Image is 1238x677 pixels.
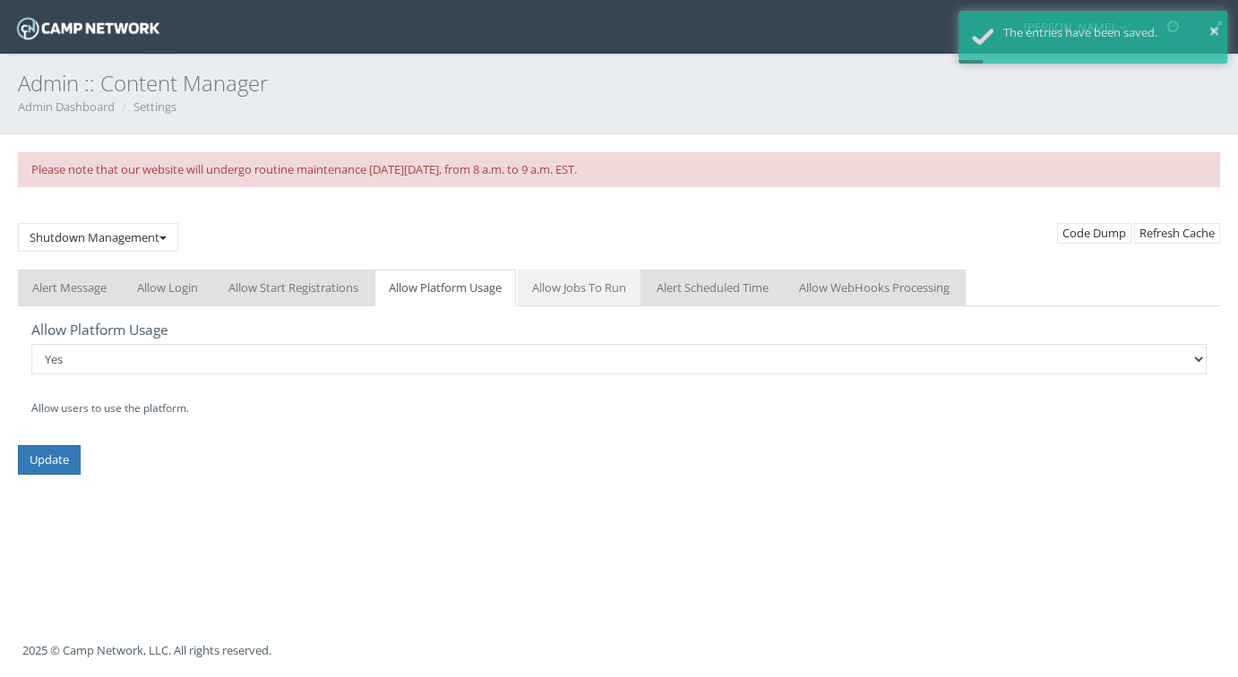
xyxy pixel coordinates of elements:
a: Allow Start Registrations [214,270,373,306]
button: Shutdown Management [18,223,178,253]
a: Allow Platform Usage [374,270,516,306]
a: Alert Scheduled Time [642,270,783,306]
button: Code Dump [1057,223,1131,244]
a: Allow Login [123,270,212,306]
button: × [1209,19,1219,45]
div: Please note that our website will undergo routine maintenance [DATE][DATE], from 8 a.m. to 9 a.m.... [18,152,1220,187]
input: Update [18,445,81,475]
p: Allow users to use the platform. [31,398,1207,418]
p: 2025 © Camp Network, LLC. All rights reserved. [22,640,1216,660]
a: Admin Dashboard [18,99,115,115]
a: Settings [133,99,176,115]
div: The entries have been saved. [1003,24,1214,41]
a: Allow WebHooks Processing [785,270,964,306]
h3: Admin :: Content Manager [18,72,1220,95]
label: Allow Platform Usage [31,320,168,339]
img: Camp Network [13,13,163,44]
a: Refresh Cache [1134,223,1220,244]
a: Alert Message [18,270,121,306]
a: Allow Jobs To Run [518,270,640,306]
